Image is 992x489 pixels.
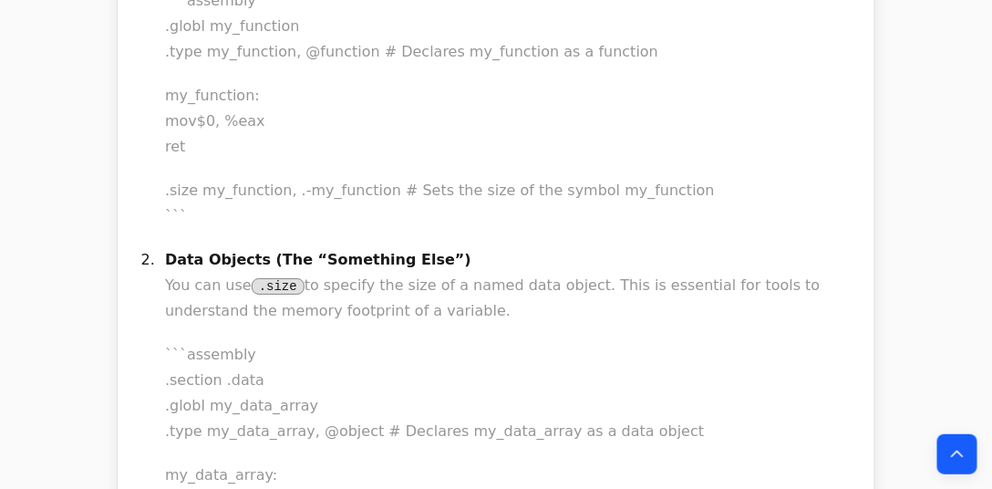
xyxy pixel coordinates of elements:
[937,434,977,474] button: Back to top
[252,278,305,295] code: .size
[165,83,856,160] p: my_function: mov $0, %eax ret
[165,342,856,444] p: ```assembly .section .data .globl my_data_array .type my_data_array, @object # Declares my_data_a...
[165,178,856,229] p: .size my_function, .-my_function # Sets the size of the symbol my_function ```
[165,247,856,324] p: You can use to specify the size of a named data object. This is essential for tools to understand...
[165,251,471,268] strong: Data Objects (The “Something Else”)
